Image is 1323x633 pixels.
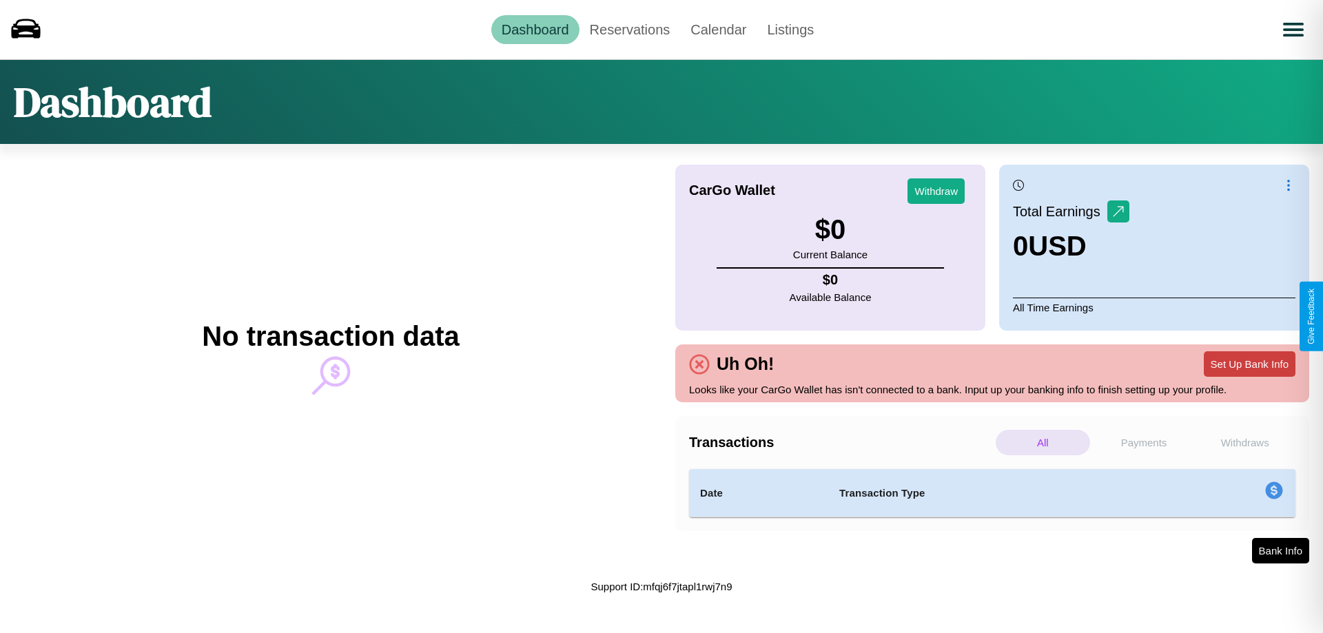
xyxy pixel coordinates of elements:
button: Withdraw [907,178,965,204]
h1: Dashboard [14,74,212,130]
button: Bank Info [1252,538,1309,563]
p: Payments [1097,430,1191,455]
p: Total Earnings [1013,199,1107,224]
button: Set Up Bank Info [1204,351,1295,377]
a: Listings [757,15,824,44]
h4: Transaction Type [839,485,1152,501]
h4: CarGo Wallet [689,183,775,198]
p: Looks like your CarGo Wallet has isn't connected to a bank. Input up your banking info to finish ... [689,380,1295,399]
a: Dashboard [491,15,580,44]
h3: $ 0 [793,214,868,245]
h4: Date [700,485,817,501]
h4: Uh Oh! [710,354,781,374]
h3: 0 USD [1013,231,1129,262]
p: Support ID: mfqj6f7jtapl1rwj7n9 [591,577,732,596]
p: Current Balance [793,245,868,264]
h4: $ 0 [790,272,872,288]
a: Calendar [680,15,757,44]
p: All Time Earnings [1013,298,1295,317]
div: Give Feedback [1306,289,1316,344]
h2: No transaction data [202,321,459,352]
a: Reservations [580,15,681,44]
p: All [996,430,1090,455]
button: Open menu [1274,10,1313,49]
p: Withdraws [1198,430,1292,455]
table: simple table [689,469,1295,517]
h4: Transactions [689,435,992,450]
p: Available Balance [790,288,872,307]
